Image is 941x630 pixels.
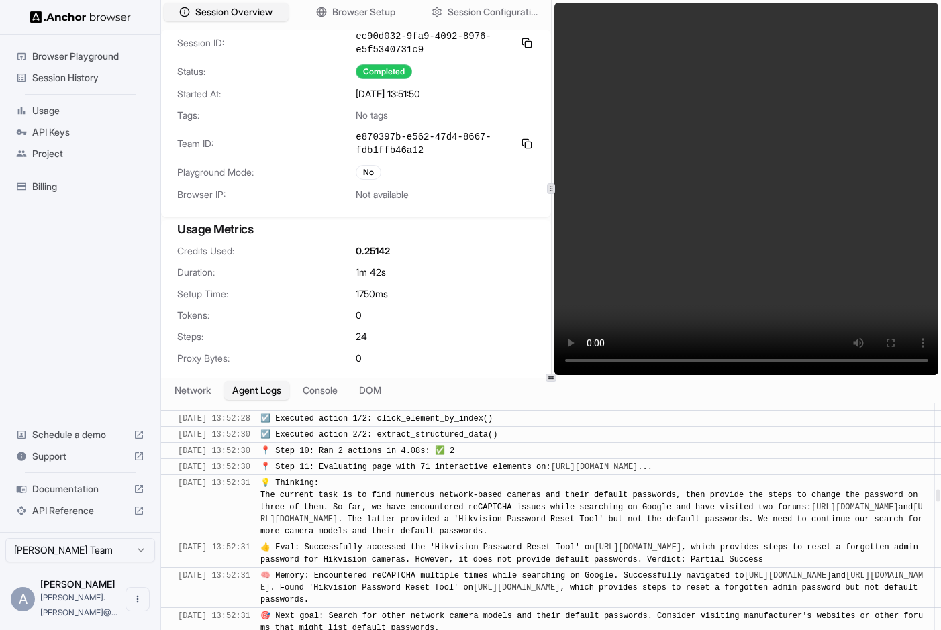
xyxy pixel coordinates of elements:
span: 💡 Thinking: The current task is to find numerous network-based cameras and their default password... [260,478,928,536]
span: 📍 Step 10: Ran 2 actions in 4.08s: ✅ 2 [260,446,454,456]
div: No [356,165,381,180]
span: 1m 42s [356,266,386,279]
a: [URL][DOMAIN_NAME] [260,571,923,592]
div: [DATE] 13:52:31 [178,477,250,537]
div: Session History [11,67,150,89]
span: 👍 Eval: Successfully accessed the 'Hikvision Password Reset Tool' on , which provides steps to re... [260,543,923,564]
span: ☑️ Executed action 1/2: click_element_by_index() [260,414,493,423]
div: [DATE] 13:52:31 [178,541,250,566]
div: A [11,587,35,611]
h3: Usage Metrics [177,220,535,239]
span: Session Configuration [448,5,540,19]
div: Browser Playground [11,46,150,67]
span: Support [32,450,128,463]
span: API Keys [32,125,144,139]
span: Usage [32,104,144,117]
span: Session History [32,71,144,85]
span: 0 [356,352,362,365]
span: Andrew Grealy [40,578,115,590]
span: ​ [168,429,175,441]
span: Proxy Bytes: [177,352,356,365]
div: Schedule a demo [11,424,150,445]
span: Status: [177,65,356,78]
span: Schedule a demo [32,428,128,441]
span: ​ [168,570,175,582]
img: Anchor Logo [30,11,131,23]
span: Project [32,147,144,160]
button: Network [166,381,219,400]
span: Session ID: [177,36,356,50]
a: [URL][DOMAIN_NAME] [811,503,899,512]
div: Project [11,143,150,164]
span: Billing [32,180,144,193]
span: Tokens: [177,309,356,322]
span: Browser Playground [32,50,144,63]
span: Browser Setup [332,5,395,19]
span: Playground Mode: [177,166,356,179]
span: 1750 ms [356,287,388,301]
a: [URL][DOMAIN_NAME] [744,571,832,580]
span: 📍 Step 11: Evaluating page with 71 interactive elements on: ... [260,462,652,472]
div: [DATE] 13:52:30 [178,429,250,441]
a: [URL][DOMAIN_NAME] [595,543,682,552]
div: API Reference [11,500,150,521]
span: Started At: [177,87,356,101]
span: ​ [168,610,175,622]
button: Open menu [126,587,150,611]
span: Browser IP: [177,188,356,201]
span: 24 [356,330,367,344]
span: 🎯 Next goal: Click on the 'Hikvision PW Reset Tool' to see if it provides information on default ... [260,374,928,407]
span: Steps: [177,330,356,344]
span: Team ID: [177,137,356,150]
span: 0.25142 [356,244,390,258]
span: Session Overview [195,5,273,19]
span: ​ [168,413,175,425]
span: ​ [168,445,175,457]
span: Credits Used: [177,244,356,258]
div: Completed [356,64,412,79]
span: No tags [356,109,388,122]
span: ec90d032-9fa9-4092-8976-e5f5340731c9 [356,30,513,56]
div: [DATE] 13:52:31 [178,570,250,606]
span: [DATE] 13:51:50 [356,87,420,101]
span: ​ [168,541,175,554]
div: [DATE] 13:52:30 [178,461,250,473]
span: Documentation [32,482,128,496]
span: ​ [168,461,175,473]
span: andrew.grealy@armis.com [40,592,117,617]
div: Usage [11,100,150,121]
a: [URL][DOMAIN_NAME] [473,583,560,592]
span: ☑️ Executed action 2/2: extract_structured_data() [260,430,497,439]
div: Support [11,445,150,467]
div: API Keys [11,121,150,143]
span: Tags: [177,109,356,122]
span: Setup Time: [177,287,356,301]
a: [URL][DOMAIN_NAME] [551,462,638,472]
span: 🧠 Memory: Encountered reCAPTCHA multiple times while searching on Google. Successfully navigated ... [260,571,923,605]
span: API Reference [32,504,128,517]
span: ​ [168,477,175,489]
div: [DATE] 13:52:28 [178,413,250,425]
span: e870397b-e562-47d4-8667-fdb1ffb46a12 [356,130,513,157]
button: DOM [351,381,389,400]
div: Billing [11,176,150,197]
span: Duration: [177,266,356,279]
div: Documentation [11,478,150,500]
span: Not available [356,188,409,201]
span: 0 [356,309,362,322]
button: Console [295,381,346,400]
a: [URL][DOMAIN_NAME] [260,503,923,524]
div: [DATE] 13:52:30 [178,445,250,457]
button: Agent Logs [224,381,289,400]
